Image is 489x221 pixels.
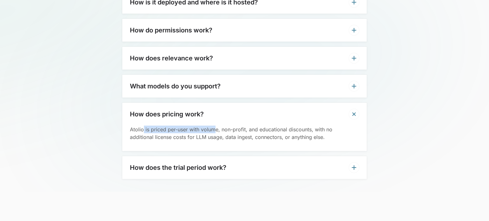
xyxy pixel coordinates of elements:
h3: How does relevance work? [130,54,213,62]
iframe: Chat Widget [457,190,489,221]
h3: What models do you support? [130,82,221,90]
h3: How does the trial period work? [130,164,226,171]
h3: How do permissions work? [130,26,212,34]
p: Atolio is priced per-user with volume, non-profit, and educational discounts, with no additional ... [130,126,359,141]
h3: How does pricing work? [130,110,204,118]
